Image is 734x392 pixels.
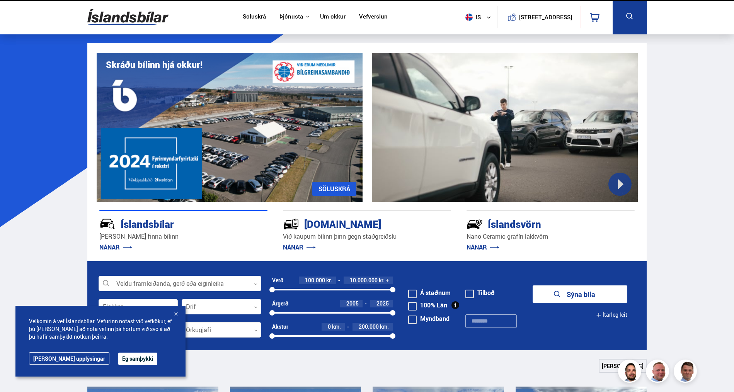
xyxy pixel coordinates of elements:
button: Þjónusta [279,13,303,20]
span: + [386,277,389,283]
button: Ég samþykki [118,353,157,365]
a: NÁNAR [283,243,316,251]
a: [PERSON_NAME] [599,359,647,373]
a: SÖLUSKRÁ [312,182,356,196]
p: Við kaupum bílinn þinn gegn staðgreiðslu [283,232,451,241]
a: Söluskrá [243,13,266,21]
button: [STREET_ADDRESS] [522,14,569,20]
img: G0Ugv5HjCgRt.svg [87,5,169,30]
a: [PERSON_NAME] upplýsingar [29,352,109,365]
a: NÁNAR [467,243,499,251]
span: Velkomin á vef Íslandsbílar. Vefurinn notast við vefkökur, ef þú [PERSON_NAME] að nota vefinn þá ... [29,317,172,341]
img: nhp88E3Fdnt1Opn2.png [619,361,642,384]
span: 100.000 [305,277,325,284]
label: 100% Lán [408,302,447,308]
p: [PERSON_NAME] finna bílinn [99,232,267,241]
div: Árgerð [272,300,288,307]
div: [DOMAIN_NAME] [283,217,424,230]
label: Tilboð [465,290,495,296]
span: km. [332,324,341,330]
img: svg+xml;base64,PHN2ZyB4bWxucz0iaHR0cDovL3d3dy53My5vcmcvMjAwMC9zdmciIHdpZHRoPSI1MTIiIGhlaWdodD0iNT... [465,14,473,21]
span: kr. [379,277,385,283]
button: is [462,6,497,29]
a: Um okkur [320,13,346,21]
div: Verð [272,277,283,283]
img: -Svtn6bYgwAsiwNX.svg [467,216,483,232]
span: 0 [328,323,331,330]
span: kr. [326,277,332,283]
img: tr5P-W3DuiFaO7aO.svg [283,216,299,232]
span: 10.000.000 [350,277,378,284]
div: Akstur [272,324,288,330]
h1: Skráðu bílinn hjá okkur! [106,59,203,70]
label: Á staðnum [408,290,451,296]
img: siFngHWaQ9KaOqBr.png [647,361,670,384]
span: 200.000 [359,323,379,330]
a: [STREET_ADDRESS] [501,6,576,28]
div: Íslandsbílar [99,217,240,230]
img: JRvxyua_JYH6wB4c.svg [99,216,116,232]
span: is [462,14,482,21]
span: km. [380,324,389,330]
img: eKx6w-_Home_640_.png [97,53,363,202]
span: 2025 [376,300,389,307]
button: Ítarleg leit [596,306,627,324]
button: Sýna bíla [533,285,627,303]
img: FbJEzSuNWCJXmdc-.webp [675,361,698,384]
div: Íslandsvörn [467,217,607,230]
label: Myndband [408,316,450,322]
span: 2005 [346,300,359,307]
a: Vefverslun [359,13,388,21]
a: NÁNAR [99,243,132,251]
p: Nano Ceramic grafín lakkvörn [467,232,635,241]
